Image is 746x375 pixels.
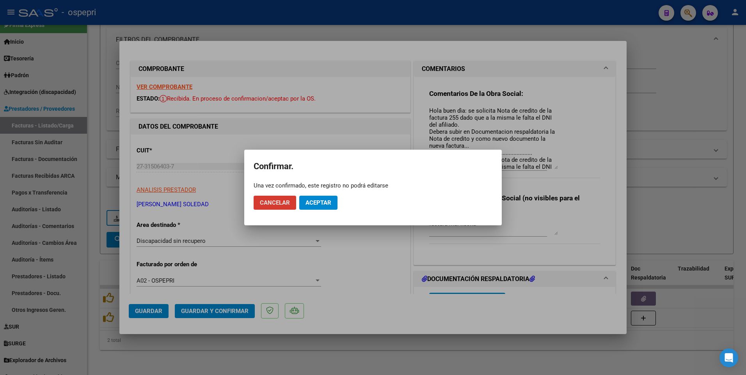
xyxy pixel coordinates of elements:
[254,159,492,174] h2: Confirmar.
[719,348,738,367] div: Open Intercom Messenger
[254,196,296,210] button: Cancelar
[260,199,290,206] span: Cancelar
[254,182,492,189] div: Una vez confirmado, este registro no podrá editarse
[299,196,337,210] button: Aceptar
[306,199,331,206] span: Aceptar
